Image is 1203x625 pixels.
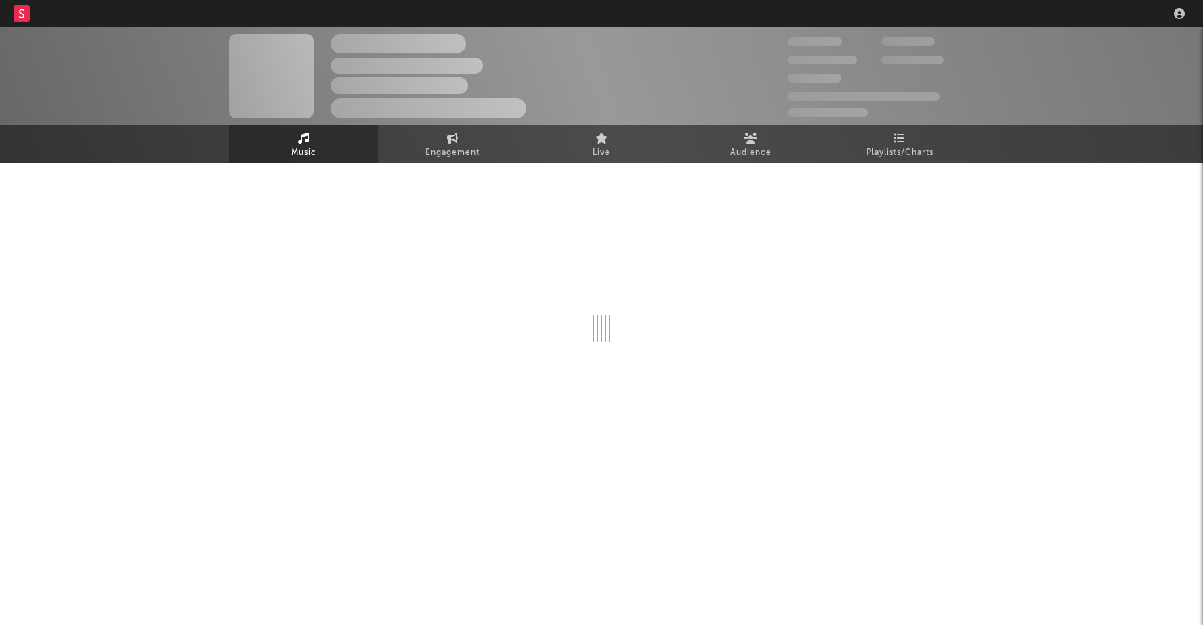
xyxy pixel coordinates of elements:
[676,125,825,163] a: Audience
[825,125,974,163] a: Playlists/Charts
[788,37,842,46] span: 300,000
[730,145,772,161] span: Audience
[881,56,944,64] span: 1,000,000
[788,56,857,64] span: 50,000,000
[866,145,933,161] span: Playlists/Charts
[291,145,316,161] span: Music
[527,125,676,163] a: Live
[229,125,378,163] a: Music
[425,145,480,161] span: Engagement
[378,125,527,163] a: Engagement
[593,145,610,161] span: Live
[788,74,841,83] span: 100,000
[788,92,940,101] span: 50,000,000 Monthly Listeners
[788,108,868,117] span: Jump Score: 85.0
[881,37,935,46] span: 100,000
